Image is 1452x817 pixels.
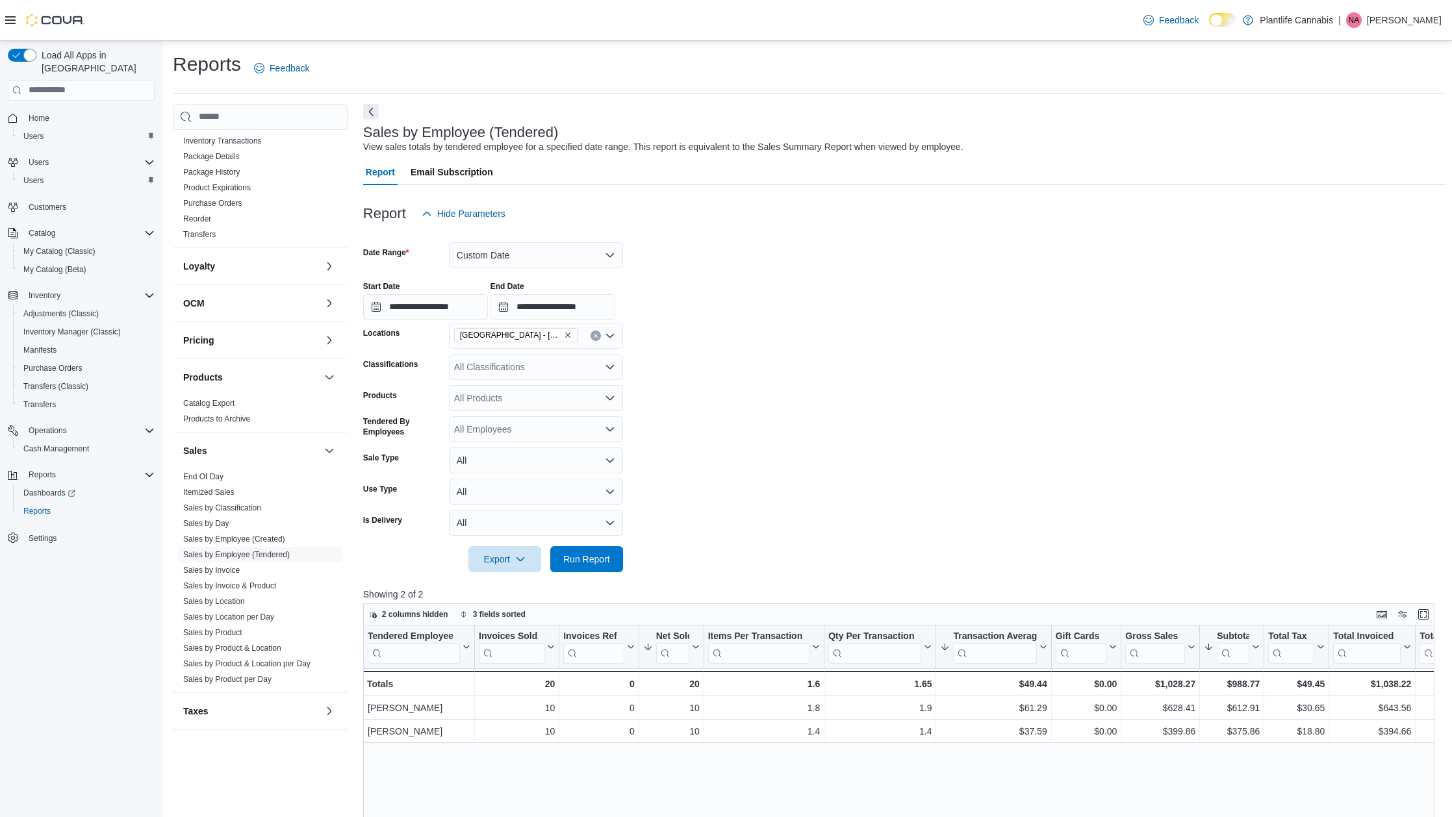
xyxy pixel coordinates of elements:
[363,140,963,154] div: View sales totals by tendered employee for a specified date range. This report is equivalent to t...
[1204,630,1260,663] button: Subtotal
[183,199,242,208] a: Purchase Orders
[449,447,623,473] button: All
[1349,12,1360,28] span: NA
[3,421,160,440] button: Operations
[363,104,379,119] button: Next
[183,260,215,273] h3: Loyalty
[183,534,285,544] span: Sales by Employee (Created)
[1268,676,1325,692] div: $49.45
[643,630,699,663] button: Net Sold
[3,528,160,547] button: Settings
[473,609,526,620] span: 3 fields sorted
[656,630,689,642] div: Net Sold
[1416,607,1431,622] button: Enter fullscreen
[183,503,261,512] a: Sales by Classification
[183,230,216,239] a: Transfers
[183,121,288,130] a: Inventory On Hand by Product
[3,153,160,171] button: Users
[23,399,56,410] span: Transfers
[460,329,561,342] span: [GEOGRAPHIC_DATA] - [GEOGRAPHIC_DATA]
[1204,700,1260,716] div: $612.91
[183,534,285,544] a: Sales by Employee (Created)
[563,630,624,642] div: Invoices Ref
[23,175,44,186] span: Users
[1346,12,1362,28] div: Nick Andruik
[479,630,544,642] div: Invoices Sold
[13,260,160,279] button: My Catalog (Beta)
[1333,676,1411,692] div: $1,038.22
[183,705,319,718] button: Taxes
[363,416,444,437] label: Tendered By Employees
[23,225,60,241] button: Catalog
[13,484,160,502] a: Dashboards
[490,281,524,292] label: End Date
[23,423,72,438] button: Operations
[26,14,84,27] img: Cova
[8,103,155,581] nav: Complex example
[363,328,400,338] label: Locations
[1268,700,1325,716] div: $30.65
[828,676,932,692] div: 1.65
[1125,630,1195,663] button: Gross Sales
[1217,630,1249,642] div: Subtotal
[13,440,160,458] button: Cash Management
[643,676,699,692] div: 20
[953,630,1036,642] div: Transaction Average
[1367,12,1442,28] p: [PERSON_NAME]
[1125,676,1195,692] div: $1,028.27
[183,183,251,192] a: Product Expirations
[368,700,470,716] div: [PERSON_NAME]
[23,288,155,303] span: Inventory
[183,550,290,559] a: Sales by Employee (Tendered)
[322,295,337,311] button: OCM
[183,488,235,497] a: Itemized Sales
[368,630,470,663] button: Tendered Employee
[29,228,55,238] span: Catalog
[363,281,400,292] label: Start Date
[411,159,493,185] span: Email Subscription
[3,197,160,216] button: Customers
[322,443,337,459] button: Sales
[23,423,155,438] span: Operations
[183,399,235,408] a: Catalog Export
[183,705,209,718] h3: Taxes
[23,155,155,170] span: Users
[1125,723,1195,739] div: $399.86
[29,157,49,168] span: Users
[183,198,242,208] span: Purchase Orders
[13,323,160,341] button: Inventory Manager (Classic)
[363,247,409,258] label: Date Range
[1125,700,1195,716] div: $628.41
[23,381,88,392] span: Transfers (Classic)
[18,129,155,144] span: Users
[23,444,89,454] span: Cash Management
[707,630,809,663] div: Items Per Transaction
[363,484,397,494] label: Use Type
[13,359,160,377] button: Purchase Orders
[563,553,610,566] span: Run Report
[183,260,319,273] button: Loyalty
[1268,630,1314,663] div: Total Tax
[1395,607,1410,622] button: Display options
[183,675,272,684] a: Sales by Product per Day
[563,723,634,739] div: 0
[322,370,337,385] button: Products
[18,262,155,277] span: My Catalog (Beta)
[455,607,531,622] button: 3 fields sorted
[643,700,700,716] div: 10
[18,485,81,501] a: Dashboards
[828,723,932,739] div: 1.4
[23,246,96,257] span: My Catalog (Classic)
[183,152,240,161] a: Package Details
[29,533,57,544] span: Settings
[563,630,634,663] button: Invoices Ref
[183,628,242,637] a: Sales by Product
[449,479,623,505] button: All
[476,546,533,572] span: Export
[13,502,160,520] button: Reports
[23,531,62,546] a: Settings
[173,396,348,432] div: Products
[363,206,406,221] h3: Report
[29,113,49,123] span: Home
